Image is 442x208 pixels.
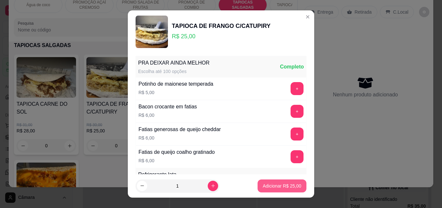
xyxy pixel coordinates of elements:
[291,82,304,95] button: add
[280,63,304,71] div: Completo
[172,21,271,31] div: TAPIOCA DE FRANGO C/CATUPIRY
[291,150,304,163] button: add
[291,128,304,141] button: add
[258,179,306,192] button: Adicionar R$ 25,00
[263,183,301,189] p: Adicionar R$ 25,00
[208,181,218,191] button: increase-product-quantity
[138,103,197,111] div: Bacon crocante em fatias
[138,112,197,118] p: R$ 6,00
[138,59,210,67] div: PRA DEIXAR AINDA MELHOR
[303,12,313,22] button: Close
[138,89,213,96] p: R$ 5,00
[138,157,215,164] p: R$ 6,00
[138,126,221,133] div: Fatias generosas de queijo cheddar
[291,105,304,118] button: add
[136,16,168,48] img: product-image
[138,171,186,178] div: Refrigerante lata
[172,32,271,41] p: R$ 25,00
[138,80,213,88] div: Potinho de maionese temperada
[138,148,215,156] div: Fatias de queijo coalho gratinado
[138,68,210,75] div: Escolha até 100 opções
[137,181,147,191] button: decrease-product-quantity
[138,135,221,141] p: R$ 6,00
